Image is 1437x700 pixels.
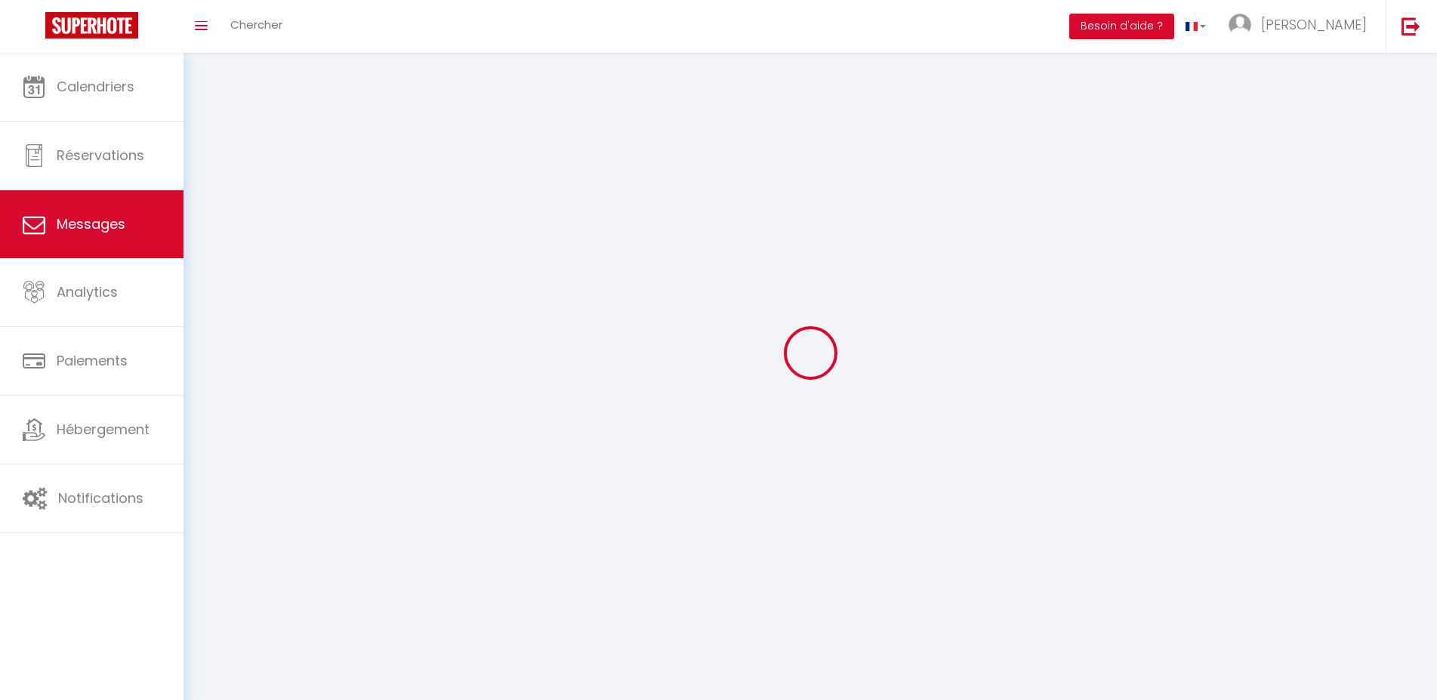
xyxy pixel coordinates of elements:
button: Open LiveChat chat widget [12,6,57,51]
span: Notifications [58,489,143,507]
span: Chercher [230,17,282,32]
img: logout [1402,17,1420,35]
span: Analytics [57,282,118,301]
span: Messages [57,214,125,233]
span: Hébergement [57,420,150,439]
img: Super Booking [45,12,138,39]
button: Besoin d'aide ? [1069,14,1174,39]
span: Paiements [57,351,128,370]
img: ... [1229,14,1251,36]
span: Calendriers [57,77,134,96]
span: Réservations [57,146,144,165]
span: [PERSON_NAME] [1261,15,1367,34]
